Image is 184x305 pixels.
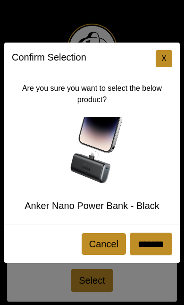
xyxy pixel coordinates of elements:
[82,233,126,255] button: Cancel
[156,50,172,67] button: Close
[54,117,130,192] img: Anker Nano Power Bank - Black
[12,200,172,211] h5: Anker Nano Power Bank - Black
[4,75,180,225] div: Are you sure you want to select the below product?
[12,50,86,64] h5: Confirm Selection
